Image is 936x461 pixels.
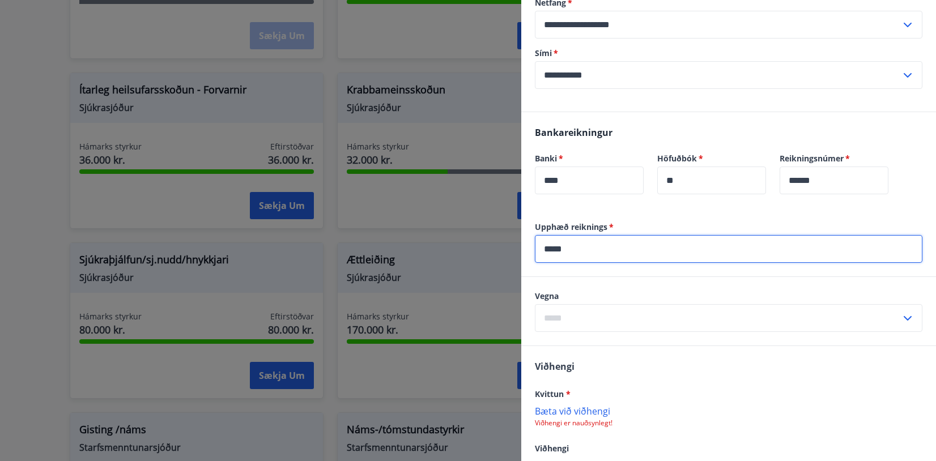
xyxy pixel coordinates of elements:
[535,126,612,139] span: Bankareikningur
[535,235,922,263] div: Upphæð reiknings
[535,419,922,428] p: Viðhengi er nauðsynlegt!
[535,389,571,399] span: Kvittun
[780,153,888,164] label: Reikningsnúmer
[535,48,922,59] label: Sími
[535,153,644,164] label: Banki
[535,291,922,302] label: Vegna
[535,443,569,454] span: Viðhengi
[535,360,575,373] span: Viðhengi
[657,153,766,164] label: Höfuðbók
[535,221,922,233] label: Upphæð reiknings
[535,405,922,416] p: Bæta við viðhengi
